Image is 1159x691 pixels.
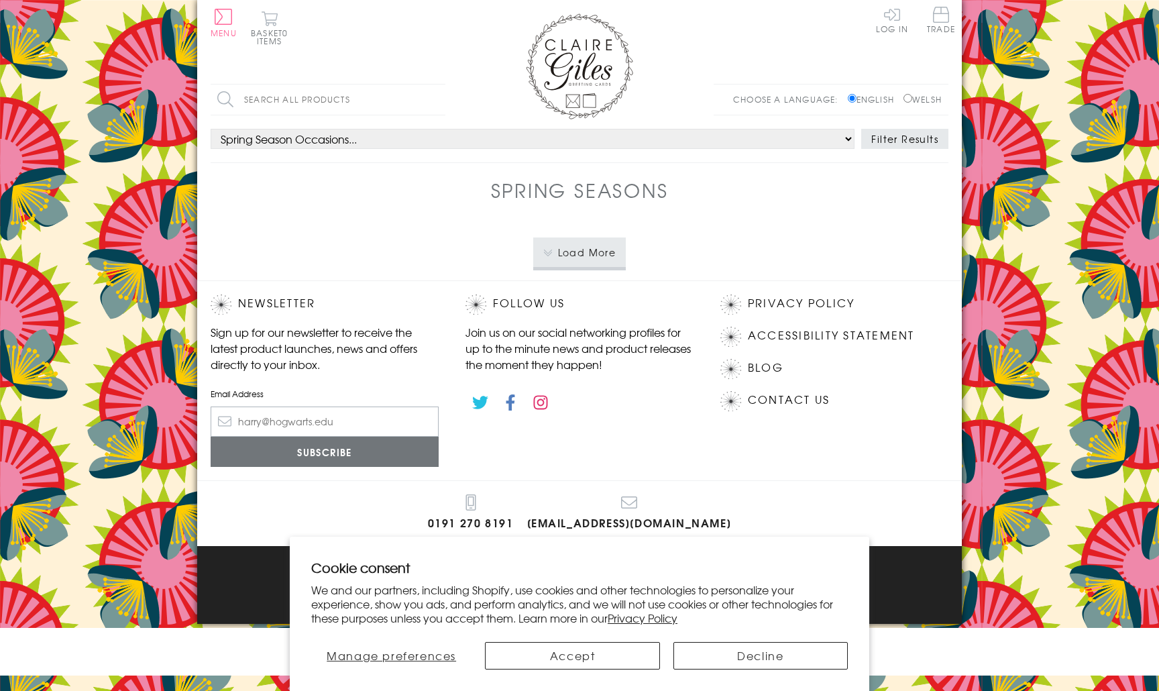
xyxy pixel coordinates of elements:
h2: Newsletter [211,295,439,315]
input: Welsh [903,94,912,103]
a: 0191 270 8191 [428,494,514,533]
button: Basket0 items [251,11,288,45]
p: Choose a language: [733,93,845,105]
input: Search all products [211,85,445,115]
h1: Spring Seasons [491,176,669,204]
label: Welsh [903,93,942,105]
p: We and our partners, including Shopify, use cookies and other technologies to personalize your ex... [311,583,848,625]
input: Subscribe [211,437,439,467]
span: Menu [211,27,237,39]
img: Claire Giles Greetings Cards [526,13,633,119]
input: English [848,94,857,103]
a: Privacy Policy [608,610,677,626]
label: English [848,93,901,105]
button: Manage preferences [311,642,472,670]
button: Accept [485,642,659,670]
a: Log In [876,7,908,33]
button: Decline [673,642,848,670]
a: Contact Us [748,391,830,409]
p: Sign up for our newsletter to receive the latest product launches, news and offers directly to yo... [211,324,439,372]
h2: Follow Us [465,295,694,315]
button: Load More [533,237,626,267]
input: harry@hogwarts.edu [211,407,439,437]
a: Blog [748,359,783,377]
button: Menu [211,9,237,37]
a: Trade [927,7,955,36]
a: Privacy Policy [748,295,854,313]
label: Email Address [211,388,439,400]
span: 0 items [257,27,288,47]
h2: Cookie consent [311,558,848,577]
p: © 2025 . [211,590,948,602]
a: Accessibility Statement [748,327,915,345]
span: Trade [927,7,955,33]
button: Filter Results [861,129,948,149]
span: Manage preferences [327,647,456,663]
a: [EMAIL_ADDRESS][DOMAIN_NAME] [527,494,732,533]
input: Search [432,85,445,115]
p: Join us on our social networking profiles for up to the minute news and product releases the mome... [465,324,694,372]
